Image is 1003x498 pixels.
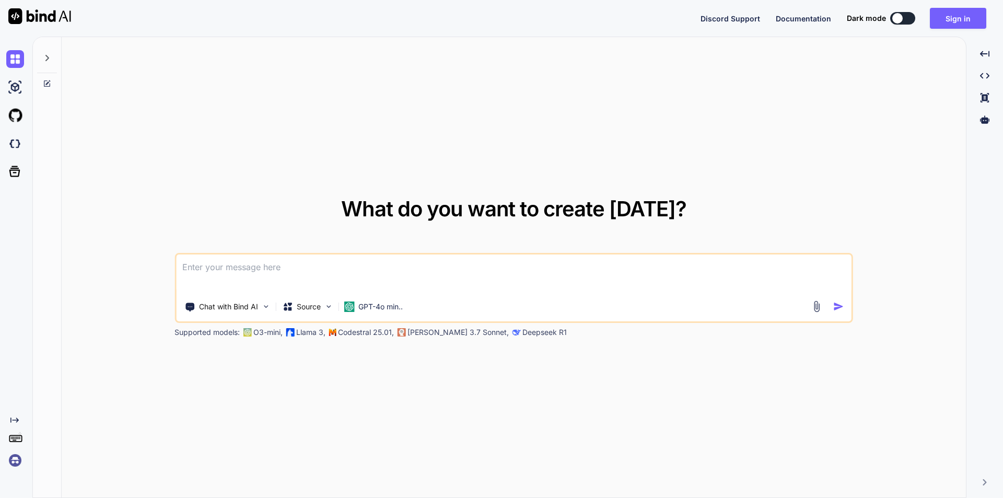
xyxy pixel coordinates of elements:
[174,327,240,338] p: Supported models:
[296,327,325,338] p: Llama 3,
[6,107,24,124] img: githubLight
[199,302,258,312] p: Chat with Bind AI
[329,329,336,336] img: Mistral-AI
[253,327,283,338] p: O3-mini,
[8,8,71,24] img: Bind AI
[776,14,831,23] span: Documentation
[776,13,831,24] button: Documentation
[6,50,24,68] img: chat
[338,327,394,338] p: Codestral 25.01,
[407,327,509,338] p: [PERSON_NAME] 3.7 Sonnet,
[701,13,760,24] button: Discord Support
[286,328,294,337] img: Llama2
[6,78,24,96] img: ai-studio
[358,302,403,312] p: GPT-4o min..
[701,14,760,23] span: Discord Support
[344,302,354,312] img: GPT-4o mini
[6,451,24,469] img: signin
[324,302,333,311] img: Pick Models
[297,302,321,312] p: Source
[930,8,986,29] button: Sign in
[833,301,844,312] img: icon
[341,196,686,222] span: What do you want to create [DATE]?
[243,328,251,337] img: GPT-4
[522,327,567,338] p: Deepseek R1
[847,13,886,24] span: Dark mode
[397,328,405,337] img: claude
[512,328,520,337] img: claude
[6,135,24,153] img: darkCloudIdeIcon
[811,300,823,312] img: attachment
[261,302,270,311] img: Pick Tools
